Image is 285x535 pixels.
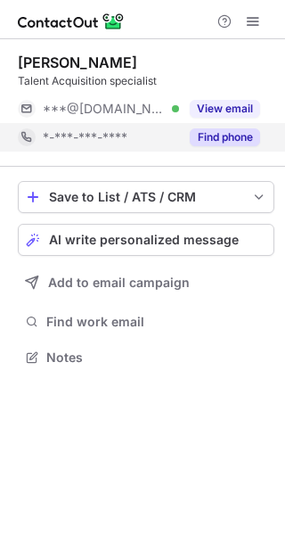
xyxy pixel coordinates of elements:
span: AI write personalized message [49,233,239,247]
div: Talent Acquisition specialist [18,73,274,89]
button: save-profile-one-click [18,181,274,213]
div: Save to List / ATS / CRM [49,190,243,204]
button: AI write personalized message [18,224,274,256]
button: Find work email [18,309,274,334]
img: ContactOut v5.3.10 [18,11,125,32]
div: [PERSON_NAME] [18,53,137,71]
button: Add to email campaign [18,267,274,299]
button: Notes [18,345,274,370]
span: Find work email [46,314,267,330]
button: Reveal Button [190,100,260,118]
button: Reveal Button [190,128,260,146]
span: ***@[DOMAIN_NAME] [43,101,166,117]
span: Notes [46,350,267,366]
span: Add to email campaign [48,276,190,290]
